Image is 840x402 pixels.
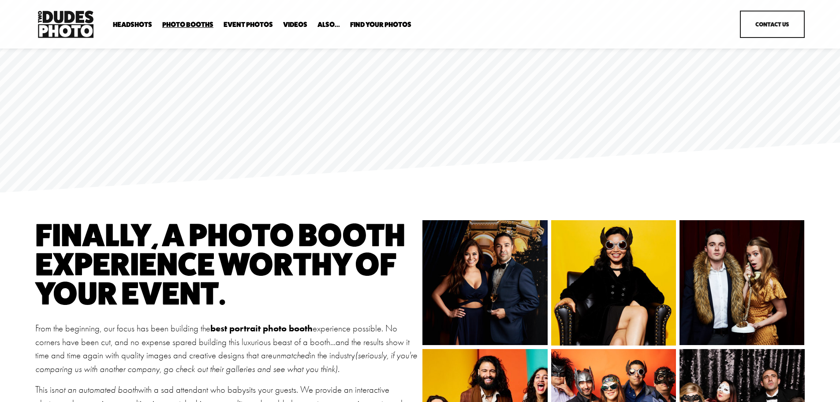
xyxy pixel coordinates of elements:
a: folder dropdown [113,21,152,29]
a: folder dropdown [162,21,213,29]
span: Photo Booths [162,21,213,28]
a: Event Photos [224,21,273,29]
h1: finally, a photo booth experience worthy of your event. [35,220,418,307]
span: Find Your Photos [350,21,411,28]
img: Two Dudes Photo | Headshots, Portraits &amp; Photo Booths [35,8,96,40]
a: folder dropdown [317,21,340,29]
a: Videos [283,21,307,29]
em: unmatched [273,350,310,361]
img: Prescott'sBday0949.jpg [375,220,562,345]
span: Also... [317,21,340,28]
img: LinkedIn_Fashion_12019.jpg [551,196,676,383]
img: 23-13_Nextdoor Bimbo37912.jpg [617,220,805,345]
em: not an automated booth [55,384,138,395]
strong: best portrait photo booth [210,323,313,334]
a: Contact Us [740,11,805,38]
p: From the beginning, our focus has been building the experience possible. No corners have been cut... [35,322,418,376]
a: folder dropdown [350,21,411,29]
span: Headshots [113,21,152,28]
